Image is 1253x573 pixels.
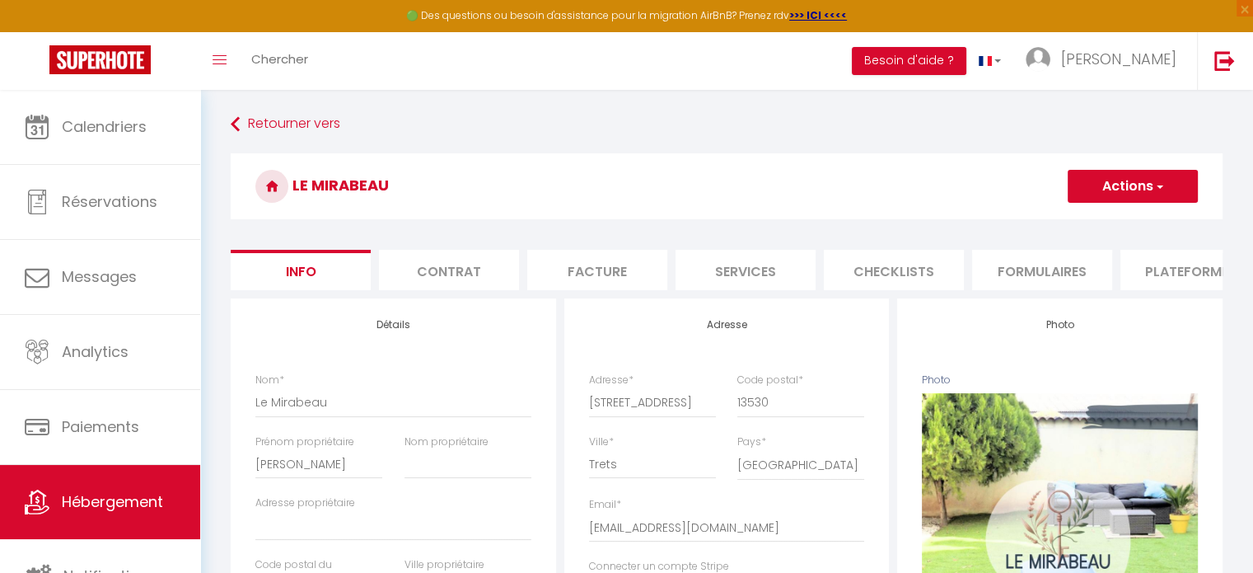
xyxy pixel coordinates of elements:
span: Réservations [62,191,157,212]
label: Nom [255,373,284,388]
span: [PERSON_NAME] [1061,49,1176,69]
span: Hébergement [62,491,163,512]
li: Services [676,250,816,290]
h4: Détails [255,319,531,331]
span: Messages [62,266,137,287]
li: Info [231,250,371,290]
label: Nom propriétaire [404,434,489,450]
button: Besoin d'aide ? [852,47,966,75]
span: Chercher [251,50,308,68]
a: >>> ICI <<<< [789,8,847,22]
li: Contrat [379,250,519,290]
label: Adresse propriétaire [255,496,355,511]
h4: Adresse [589,319,865,331]
h3: Le Mirabeau [231,153,1223,219]
a: Retourner vers [231,110,1223,139]
li: Checklists [824,250,964,290]
img: Super Booking [49,45,151,74]
button: Actions [1068,170,1198,203]
a: ... [PERSON_NAME] [1013,32,1197,90]
img: logout [1214,50,1235,71]
label: Ville [589,434,614,450]
li: Facture [527,250,667,290]
label: Photo [922,373,951,388]
label: Adresse [589,373,634,388]
a: Chercher [239,32,320,90]
label: Code postal [737,373,803,388]
label: Email [589,497,621,513]
h4: Photo [922,319,1198,331]
label: Prénom propriétaire [255,434,354,450]
label: Ville propriétaire [404,557,484,573]
li: Formulaires [972,250,1112,290]
span: Paiements [62,416,139,437]
span: Analytics [62,341,129,362]
span: Calendriers [62,116,147,137]
img: ... [1026,47,1050,72]
label: Pays [737,434,766,450]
